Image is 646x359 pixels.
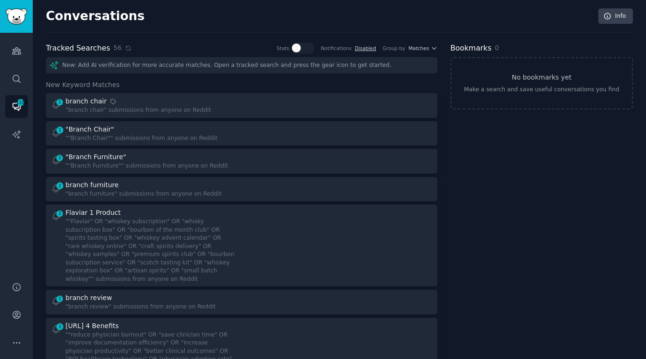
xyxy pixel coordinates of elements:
div: "branch review" submissions from anyone on Reddit [65,303,216,311]
a: 1branch review"branch review" submissions from anyone on Reddit [46,290,437,315]
div: Flaviar 1 Product [65,208,121,218]
a: 2"Branch Furniture"""Branch Furniture"" submissions from anyone on Reddit [46,149,437,174]
a: Disabled [355,45,376,51]
span: 1 [56,127,64,133]
a: 1"Branch Chair"""Branch Chair"" submissions from anyone on Reddit [46,121,437,146]
div: [URL] 4 Benefits [65,321,119,331]
span: 2 [56,154,64,161]
div: New: Add AI verification for more accurate matches. Open a tracked search and press the gear icon... [46,57,437,73]
span: 56 [113,43,122,53]
a: 2Flaviar 1 Product""Flaviar" OR "whiskey subscription" OR "whisky subscription box" OR "bourbon o... [46,205,437,286]
div: "Branch Furniture" [65,152,126,162]
div: ""Branch Chair"" submissions from anyone on Reddit [65,134,218,143]
div: "branch chair" submissions from anyone on Reddit [65,106,211,115]
span: 1 [56,295,64,302]
div: ""Branch Furniture"" submissions from anyone on Reddit [65,162,228,170]
h2: Tracked Searches [46,43,110,54]
a: 1branch chair"branch chair" submissions from anyone on Reddit [46,93,437,118]
span: 3 [56,323,64,330]
span: 2 [56,210,64,217]
span: Matches [408,45,429,51]
div: branch furniture [65,180,119,190]
h2: Bookmarks [450,43,492,54]
a: 1159 [5,95,28,118]
div: branch review [65,293,112,303]
span: 1159 [16,99,25,106]
div: Group by [383,45,405,51]
a: Info [598,8,633,24]
h2: Conversations [46,9,145,24]
div: branch chair [65,96,107,106]
span: New Keyword Matches [46,80,120,90]
span: 1 [56,99,64,105]
a: No bookmarks yetMake a search and save useful conversations you find [450,57,633,110]
img: GummySearch logo [6,8,27,25]
div: Stats [276,45,289,51]
a: 2branch furniture"branch furniture" submissions from anyone on Reddit [46,177,437,202]
div: "branch furniture" submissions from anyone on Reddit [65,190,222,198]
h3: No bookmarks yet [512,73,572,82]
div: "Branch Chair" [65,125,114,134]
div: ""Flaviar" OR "whiskey subscription" OR "whisky subscription box" OR "bourbon of the month club" ... [65,218,235,283]
button: Matches [408,45,437,51]
span: 2 [56,183,64,189]
div: Notifications [321,45,352,51]
span: 0 [495,44,499,51]
div: Make a search and save useful conversations you find [464,86,619,94]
